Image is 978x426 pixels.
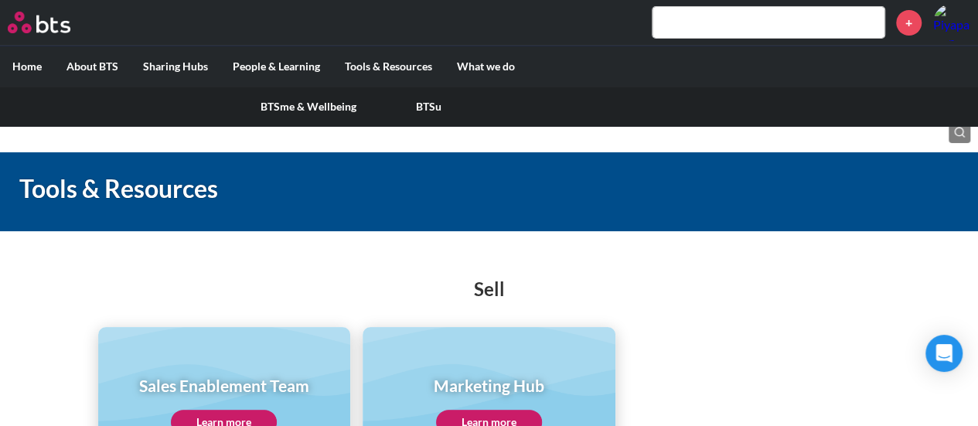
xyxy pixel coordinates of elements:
a: + [896,10,922,36]
h1: Sales Enablement Team [139,374,309,397]
label: About BTS [54,46,131,87]
h1: Marketing Hub [434,374,544,397]
img: Piyaparat Hanchenlak [933,4,970,41]
label: People & Learning [220,46,332,87]
a: Go home [8,12,99,33]
div: Open Intercom Messenger [925,335,963,372]
a: Profile [933,4,970,41]
h1: Tools & Resources [19,172,676,206]
img: BTS Logo [8,12,70,33]
label: What we do [445,46,527,87]
label: Sharing Hubs [131,46,220,87]
label: Tools & Resources [332,46,445,87]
